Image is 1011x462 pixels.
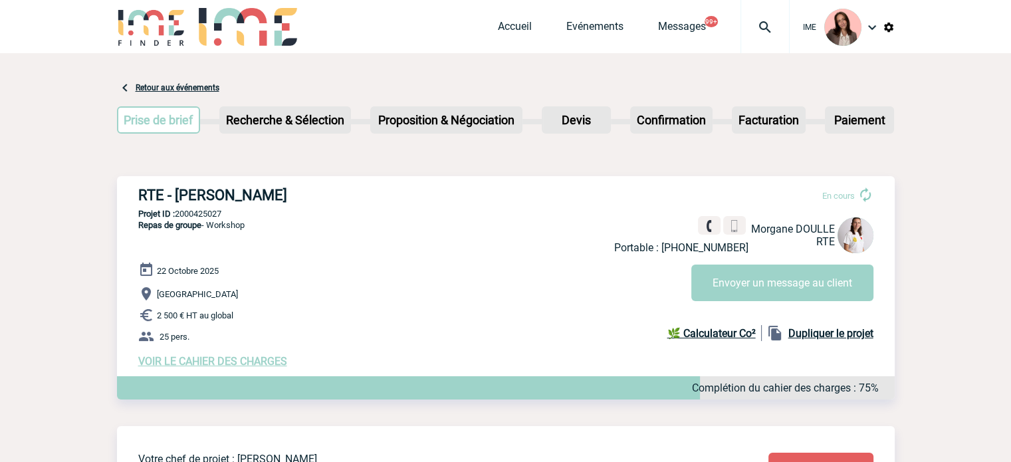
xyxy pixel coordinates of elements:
p: Paiement [826,108,893,132]
img: 130205-0.jpg [838,217,873,253]
img: IME-Finder [117,8,186,46]
a: Accueil [498,20,532,39]
a: Messages [658,20,706,39]
p: Prise de brief [118,108,199,132]
p: 2000425027 [117,209,895,219]
span: En cours [822,191,855,201]
b: Projet ID : [138,209,175,219]
a: VOIR LE CAHIER DES CHARGES [138,355,287,368]
span: Morgane DOULLE [751,223,835,235]
span: - Workshop [138,220,245,230]
img: fixe.png [703,220,715,232]
span: Repas de groupe [138,220,201,230]
p: Recherche & Sélection [221,108,350,132]
button: Envoyer un message au client [691,265,873,301]
a: 🌿 Calculateur Co² [667,325,762,341]
p: Portable : [PHONE_NUMBER] [614,241,748,254]
span: RTE [816,235,835,248]
button: 99+ [705,16,718,27]
img: file_copy-black-24dp.png [767,325,783,341]
img: 94396-3.png [824,9,861,46]
img: portable.png [729,220,740,232]
b: 🌿 Calculateur Co² [667,327,756,340]
a: Evénements [566,20,623,39]
span: 22 Octobre 2025 [157,266,219,276]
span: 2 500 € HT au global [157,310,233,320]
h3: RTE - [PERSON_NAME] [138,187,537,203]
b: Dupliquer le projet [788,327,873,340]
p: Confirmation [631,108,711,132]
p: Devis [543,108,610,132]
span: IME [803,23,816,32]
p: Proposition & Négociation [372,108,521,132]
p: Facturation [733,108,804,132]
a: Retour aux événements [136,83,219,92]
span: [GEOGRAPHIC_DATA] [157,289,238,299]
span: 25 pers. [160,332,189,342]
